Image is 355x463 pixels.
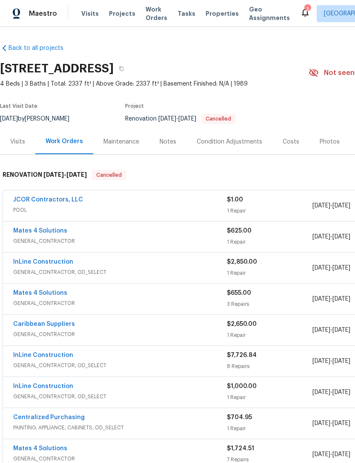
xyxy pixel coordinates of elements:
[13,290,67,296] a: Mates 4 Solutions
[125,116,235,122] span: Renovation
[158,116,196,122] span: -
[13,228,67,234] a: Mates 4 Solutions
[13,299,227,308] span: GENERAL_CONTRACTOR
[10,138,25,146] div: Visits
[202,116,235,121] span: Cancelled
[312,451,330,457] span: [DATE]
[227,207,312,215] div: 1 Repair
[312,201,350,210] span: -
[312,358,330,364] span: [DATE]
[177,11,195,17] span: Tasks
[13,352,73,358] a: InLine Construction
[312,295,350,303] span: -
[227,197,243,203] span: $1.00
[125,104,144,109] span: Project
[103,138,139,146] div: Maintenance
[312,296,330,302] span: [DATE]
[227,290,251,296] span: $655.00
[312,420,330,426] span: [DATE]
[312,450,350,459] span: -
[227,300,312,308] div: 3 Repairs
[227,393,312,402] div: 1 Repair
[13,206,227,214] span: POOL
[146,5,167,22] span: Work Orders
[29,9,57,18] span: Maestro
[3,170,87,180] h6: RENOVATION
[332,420,350,426] span: [DATE]
[227,238,312,246] div: 1 Repair
[312,419,350,428] span: -
[332,296,350,302] span: [DATE]
[312,357,350,365] span: -
[304,5,310,14] div: 3
[114,61,129,76] button: Copy Address
[13,197,83,203] a: JCOR Contractors, LLC
[227,424,312,433] div: 1 Repair
[178,116,196,122] span: [DATE]
[249,5,290,22] span: Geo Assignments
[13,259,73,265] a: InLine Construction
[227,321,257,327] span: $2,650.00
[13,423,227,432] span: PAINTING, APPLIANCE, CABINETS, OD_SELECT
[227,362,312,371] div: 8 Repairs
[158,116,176,122] span: [DATE]
[227,331,312,339] div: 1 Repair
[332,203,350,209] span: [DATE]
[13,383,73,389] a: InLine Construction
[332,234,350,240] span: [DATE]
[46,137,83,146] div: Work Orders
[332,389,350,395] span: [DATE]
[312,326,350,334] span: -
[312,388,350,397] span: -
[43,172,87,178] span: -
[332,358,350,364] span: [DATE]
[13,414,85,420] a: Centralized Purchasing
[312,233,350,241] span: -
[43,172,64,178] span: [DATE]
[66,172,87,178] span: [DATE]
[13,330,227,339] span: GENERAL_CONTRACTOR
[227,259,257,265] span: $2,850.00
[312,234,330,240] span: [DATE]
[332,265,350,271] span: [DATE]
[320,138,340,146] div: Photos
[227,414,252,420] span: $704.95
[227,446,254,451] span: $1,724.51
[13,392,227,401] span: GENERAL_CONTRACTOR, OD_SELECT
[332,451,350,457] span: [DATE]
[227,383,257,389] span: $1,000.00
[227,228,252,234] span: $625.00
[312,327,330,333] span: [DATE]
[13,454,227,463] span: GENERAL_CONTRACTOR
[13,321,75,327] a: Caribbean Suppliers
[312,203,330,209] span: [DATE]
[13,361,227,370] span: GENERAL_CONTRACTOR, OD_SELECT
[13,268,227,276] span: GENERAL_CONTRACTOR, OD_SELECT
[197,138,262,146] div: Condition Adjustments
[227,269,312,277] div: 1 Repair
[109,9,135,18] span: Projects
[312,389,330,395] span: [DATE]
[312,265,330,271] span: [DATE]
[312,264,350,272] span: -
[81,9,99,18] span: Visits
[206,9,239,18] span: Properties
[13,446,67,451] a: Mates 4 Solutions
[283,138,299,146] div: Costs
[93,171,125,179] span: Cancelled
[160,138,176,146] div: Notes
[13,237,227,245] span: GENERAL_CONTRACTOR
[227,352,257,358] span: $7,726.84
[332,327,350,333] span: [DATE]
